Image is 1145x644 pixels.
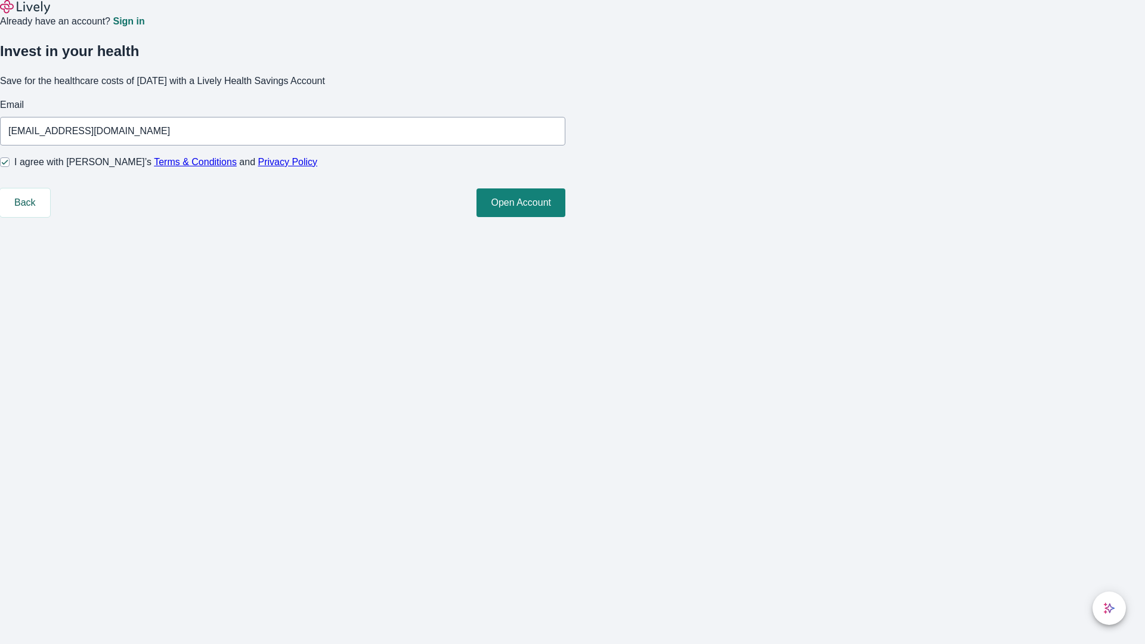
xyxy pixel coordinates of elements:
svg: Lively AI Assistant [1103,602,1115,614]
a: Terms & Conditions [154,157,237,167]
button: chat [1093,592,1126,625]
span: I agree with [PERSON_NAME]’s and [14,155,317,169]
a: Privacy Policy [258,157,318,167]
a: Sign in [113,17,144,26]
button: Open Account [476,188,565,217]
